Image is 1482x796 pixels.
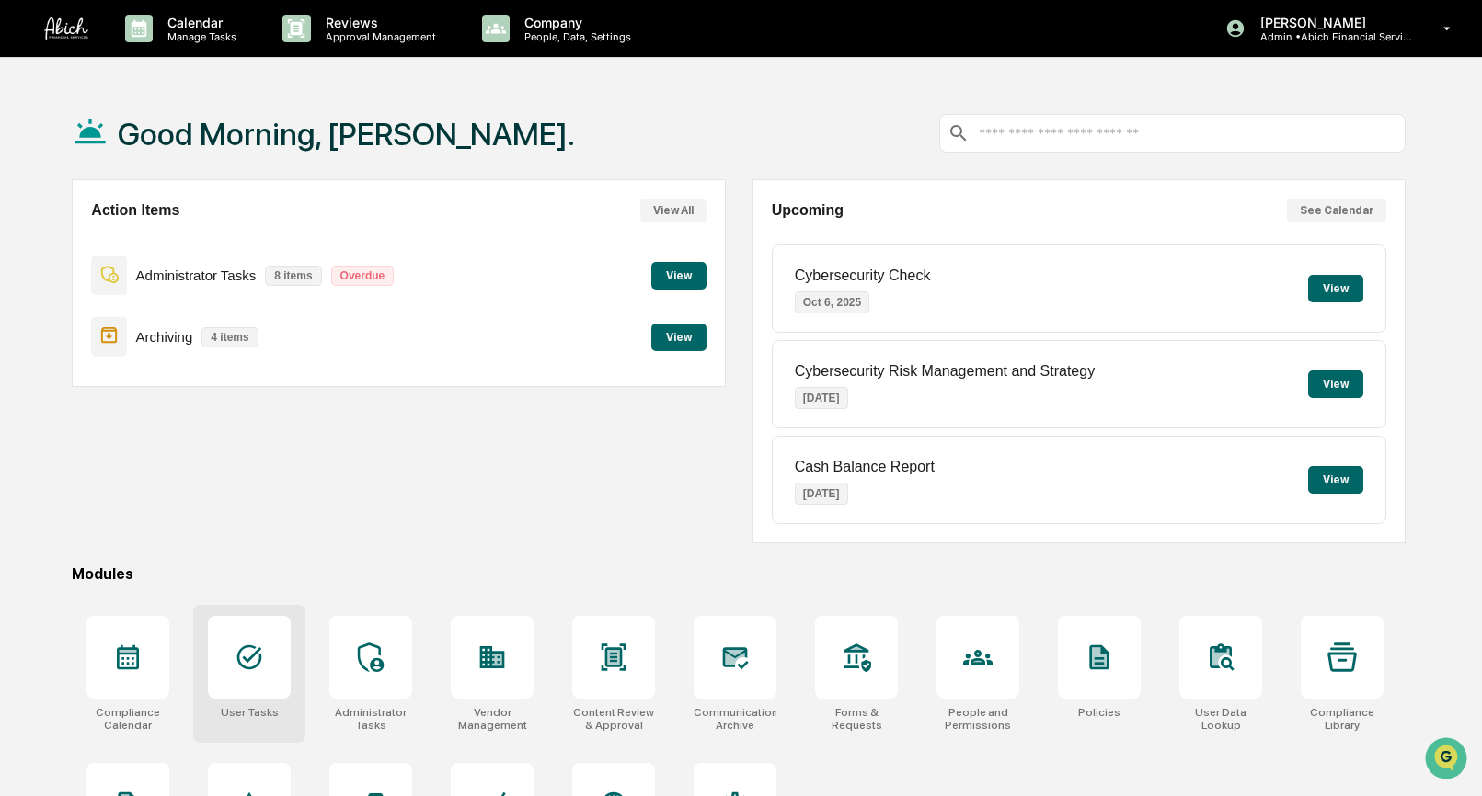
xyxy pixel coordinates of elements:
[1308,466,1363,494] button: View
[1423,735,1473,785] iframe: Open customer support
[11,224,126,257] a: 🖐️Preclearance
[63,159,233,174] div: We're available if you need us!
[795,387,848,409] p: [DATE]
[651,324,707,351] button: View
[126,224,236,257] a: 🗄️Attestations
[91,202,179,219] h2: Action Items
[936,706,1019,732] div: People and Permissions
[1246,15,1417,30] p: [PERSON_NAME]
[183,312,223,325] span: Pylon
[1287,199,1386,222] button: See Calendar
[18,268,33,283] div: 🔎
[815,706,898,732] div: Forms & Requests
[329,706,412,732] div: Administrator Tasks
[201,327,258,347] p: 4 items
[1078,706,1120,719] div: Policies
[510,30,640,43] p: People, Data, Settings
[136,329,193,345] p: Archiving
[37,267,116,285] span: Data Lookup
[130,311,223,325] a: Powered byPylon
[152,232,228,250] span: Attestations
[795,363,1095,380] p: Cybersecurity Risk Management and Strategy
[694,706,776,732] div: Communications Archive
[1308,275,1363,302] button: View
[72,565,1406,583] div: Modules
[795,459,935,475] p: Cash Balance Report
[18,141,52,174] img: 1746055101610-c473b297-6a78-478c-a979-82029cc54cd1
[118,116,575,153] h1: Good Morning, [PERSON_NAME].
[651,262,707,290] button: View
[1308,370,1363,398] button: View
[651,327,707,345] a: View
[44,17,88,40] img: logo
[795,483,848,505] p: [DATE]
[331,266,395,286] p: Overdue
[795,291,869,313] p: Oct 6, 2025
[133,233,148,248] div: 🗄️
[1246,30,1417,43] p: Admin • Abich Financial Services
[313,146,335,168] button: Start new chat
[63,141,302,159] div: Start new chat
[1179,706,1262,732] div: User Data Lookup
[1301,706,1384,732] div: Compliance Library
[311,30,445,43] p: Approval Management
[451,706,534,732] div: Vendor Management
[510,15,640,30] p: Company
[86,706,169,732] div: Compliance Calendar
[311,15,445,30] p: Reviews
[18,233,33,248] div: 🖐️
[11,259,123,292] a: 🔎Data Lookup
[640,199,707,222] button: View All
[221,706,279,719] div: User Tasks
[651,266,707,283] a: View
[795,267,931,284] p: Cybersecurity Check
[265,266,321,286] p: 8 items
[772,202,844,219] h2: Upcoming
[572,706,655,732] div: Content Review & Approval
[37,232,119,250] span: Preclearance
[18,39,335,68] p: How can we help?
[153,15,246,30] p: Calendar
[153,30,246,43] p: Manage Tasks
[136,267,257,283] p: Administrator Tasks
